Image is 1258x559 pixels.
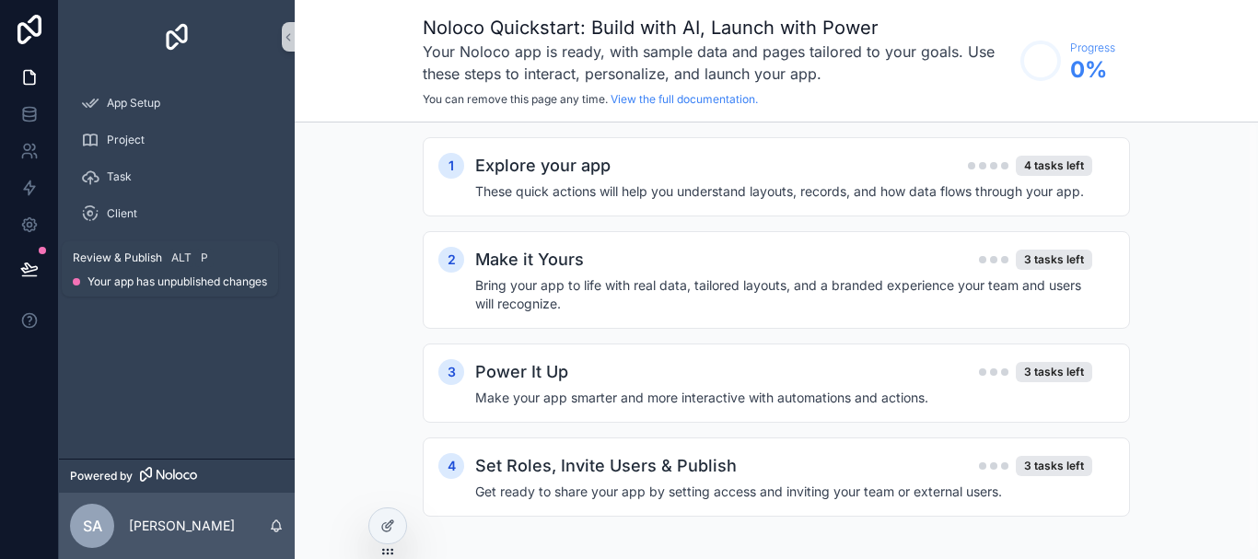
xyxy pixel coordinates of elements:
span: P [197,250,212,265]
a: Task [70,160,284,193]
span: 0 % [1070,55,1115,85]
a: Contact [70,234,284,267]
a: Client [70,197,284,230]
p: [PERSON_NAME] [129,517,235,535]
span: Powered by [70,469,133,483]
div: scrollable content [59,74,295,328]
h3: Your Noloco app is ready, with sample data and pages tailored to your goals. Use these steps to i... [423,41,1011,85]
span: Client [107,206,137,221]
span: Progress [1070,41,1115,55]
span: Your app has unpublished changes [87,274,267,289]
span: SA [83,515,102,537]
img: App logo [162,22,192,52]
span: Task [107,169,132,184]
span: Alt [171,250,192,265]
a: Project [70,123,284,157]
span: Project [107,133,145,147]
a: Powered by [59,459,295,493]
span: You can remove this page any time. [423,92,608,106]
span: App Setup [107,96,160,111]
a: View the full documentation. [611,92,758,106]
a: App Setup [70,87,284,120]
h1: Noloco Quickstart: Build with AI, Launch with Power [423,15,1011,41]
span: Review & Publish [73,250,162,265]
